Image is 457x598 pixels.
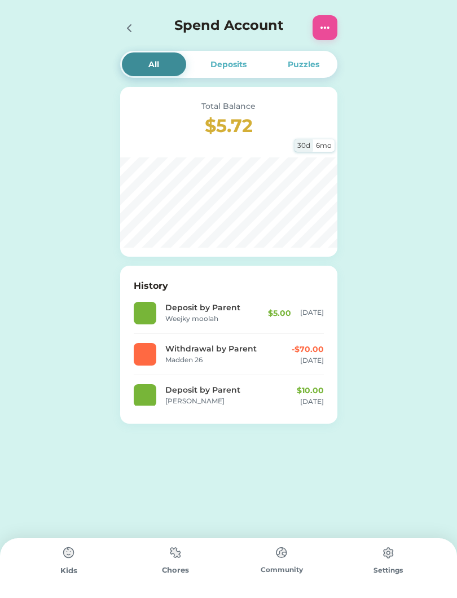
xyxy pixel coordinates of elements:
[313,139,335,152] div: 6mo
[138,389,152,402] img: yH5BAEAAAAALAAAAAABAAEAAAIBRAA7
[138,348,152,361] img: yH5BAEAAAAALAAAAAABAAEAAAIBRAA7
[268,307,291,319] div: $5.00
[292,344,324,355] div: -$70.00
[165,396,265,406] div: [PERSON_NAME]
[164,542,187,564] img: type%3Dchores%2C%20state%3Ddefault.svg
[165,302,266,314] div: Deposit by Parent
[165,343,265,355] div: Withdrawal by Parent
[148,59,159,71] div: All
[58,542,80,564] img: type%3Dchores%2C%20state%3Ddefault.svg
[300,397,324,407] div: [DATE]
[300,355,324,366] div: [DATE]
[134,112,324,139] h3: $5.72
[295,139,313,152] div: 30d
[165,384,265,396] div: Deposit by Parent
[134,279,324,293] h6: History
[318,21,332,34] img: Interface-setting-menu-horizontal-circle--navigation-dots-three-circle-button-horizontal-menu.svg
[300,307,324,318] div: [DATE]
[335,565,442,575] div: Settings
[165,355,265,365] div: Madden 26
[377,542,399,564] img: type%3Dchores%2C%20state%3Ddefault.svg
[270,542,293,564] img: type%3Dchores%2C%20state%3Ddefault.svg
[174,15,283,36] h4: Spend Account
[165,314,266,324] div: Weejky moolah
[16,565,122,577] div: Kids
[297,385,324,397] div: $10.00
[210,59,247,71] div: Deposits
[134,100,324,112] div: Total Balance
[288,59,319,71] div: Puzzles
[122,565,229,576] div: Chores
[228,565,335,575] div: Community
[138,306,152,320] img: yH5BAEAAAAALAAAAAABAAEAAAIBRAA7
